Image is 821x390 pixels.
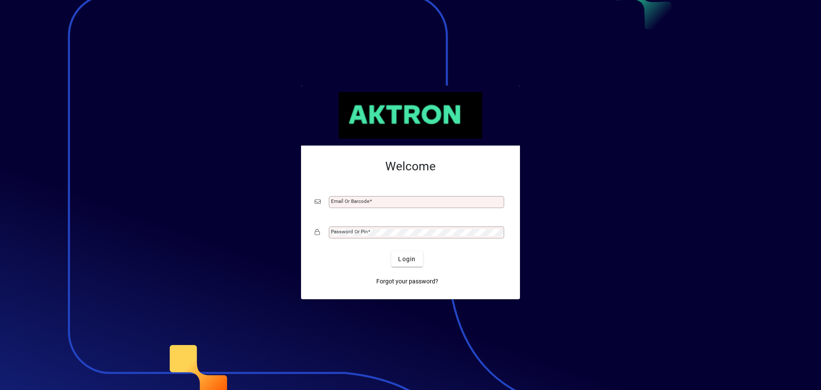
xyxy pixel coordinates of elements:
mat-label: Email or Barcode [331,198,369,204]
span: Login [398,255,416,264]
span: Forgot your password? [376,277,438,286]
mat-label: Password or Pin [331,229,368,235]
a: Forgot your password? [373,274,442,289]
button: Login [391,251,422,267]
h2: Welcome [315,159,506,174]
